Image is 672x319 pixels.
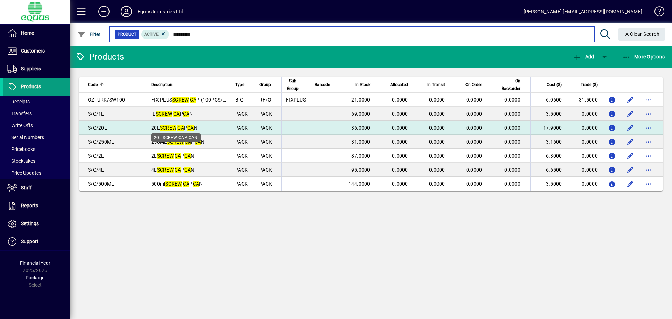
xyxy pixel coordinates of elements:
span: Customers [21,48,45,54]
span: 0.0000 [466,167,482,173]
span: In Stock [355,81,370,89]
span: FIX PLUS P (100PCS/PACK) [151,97,237,103]
span: 500ml P N [151,181,203,187]
span: OZTURK/SW100 [88,97,125,103]
a: Suppliers [3,60,70,78]
span: 36.0000 [351,125,370,131]
span: FIXPLUS [286,97,306,103]
a: Price Updates [3,167,70,179]
td: 31.5000 [566,93,602,107]
span: 144.0000 [349,181,370,187]
button: Clear [618,28,665,41]
span: Staff [21,185,32,190]
button: Edit [625,108,636,119]
span: Package [26,275,44,280]
em: CA [184,153,191,159]
button: Edit [625,178,636,189]
span: PACK [259,139,272,145]
span: 0.0000 [429,139,445,145]
span: Serial Numbers [7,134,44,140]
span: PACK [235,125,248,131]
a: Serial Numbers [3,131,70,143]
span: 69.0000 [351,111,370,117]
a: Staff [3,179,70,197]
button: More options [643,108,654,119]
em: SCREW [160,125,176,131]
span: Home [21,30,34,36]
span: 0.0000 [392,111,408,117]
span: PACK [235,139,248,145]
div: [PERSON_NAME] [EMAIL_ADDRESS][DOMAIN_NAME] [524,6,642,17]
div: Type [235,81,251,89]
span: Stocktakes [7,158,35,164]
span: Support [21,238,38,244]
td: 6.6500 [530,163,566,177]
span: 20L P N [151,125,197,131]
span: Cost ($) [547,81,562,89]
div: On Order [460,81,489,89]
span: PACK [235,111,248,117]
span: Add [573,54,594,60]
span: Trade ($) [581,81,598,89]
div: In Transit [422,81,451,89]
button: Edit [625,94,636,105]
div: Barcode [315,81,336,89]
span: S/C/500ML [88,181,114,187]
button: Add [571,50,596,63]
span: 0.0000 [392,153,408,159]
button: Profile [115,5,138,18]
span: Filter [77,32,101,37]
td: 3.5000 [530,107,566,121]
span: 0.0000 [429,125,445,131]
span: 0.0000 [504,139,520,145]
div: Allocated [385,81,414,89]
span: 0.0000 [504,167,520,173]
span: 0.0000 [466,153,482,159]
span: S/C/1L [88,111,104,117]
td: 0.0000 [566,177,602,191]
span: In Transit [427,81,445,89]
button: Edit [625,164,636,175]
span: More Options [622,54,665,60]
span: S/C/250ML [88,139,114,145]
span: Settings [21,221,39,226]
span: 0.0000 [504,97,520,103]
span: 250ML P N [151,139,204,145]
span: Reports [21,203,38,208]
em: SCREW [167,139,183,145]
em: CA [185,139,191,145]
button: Add [93,5,115,18]
span: 0.0000 [392,167,408,173]
span: 95.0000 [351,167,370,173]
a: Pricebooks [3,143,70,155]
td: 6.0600 [530,93,566,107]
span: Type [235,81,244,89]
span: 4L P N [151,167,195,173]
span: 0.0000 [429,167,445,173]
mat-chip: Activation Status: Active [141,30,169,39]
a: Settings [3,215,70,233]
td: 0.0000 [566,149,602,163]
em: CA [193,181,199,187]
td: 0.0000 [566,163,602,177]
td: 17.9000 [530,121,566,135]
a: Stocktakes [3,155,70,167]
em: CA [187,125,194,131]
button: Filter [76,28,103,41]
a: Knowledge Base [649,1,663,24]
span: 0.0000 [429,97,445,103]
span: PACK [259,153,272,159]
div: Sub Group [286,77,306,92]
em: SCREW [157,167,174,173]
td: 0.0000 [566,135,602,149]
em: CA [183,111,190,117]
em: SCREW [165,181,182,187]
span: 0.0000 [429,153,445,159]
span: Group [259,81,271,89]
button: More options [643,178,654,189]
div: 20L SCREW CAP CAN [151,133,201,142]
td: 3.5000 [530,177,566,191]
em: CA [175,167,181,173]
em: CA [183,181,190,187]
button: More options [643,122,654,133]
